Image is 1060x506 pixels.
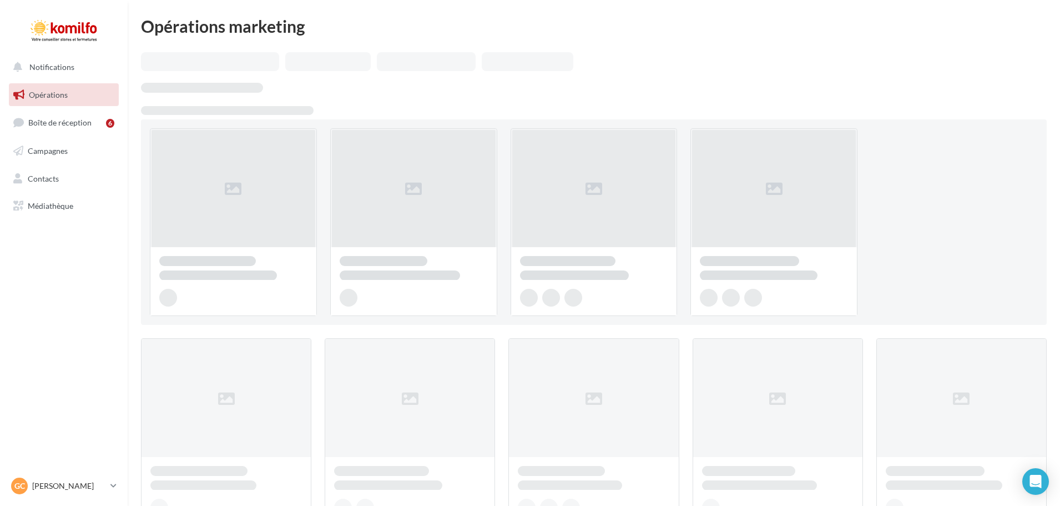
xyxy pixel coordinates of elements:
[7,167,121,191] a: Contacts
[7,194,121,218] a: Médiathèque
[7,56,117,79] button: Notifications
[7,83,121,107] a: Opérations
[32,480,106,492] p: [PERSON_NAME]
[28,173,59,183] span: Contacts
[28,146,68,156] span: Campagnes
[106,119,114,128] div: 6
[28,201,73,211] span: Médiathèque
[9,475,119,497] a: GC [PERSON_NAME]
[7,111,121,134] a: Boîte de réception6
[28,118,92,127] span: Boîte de réception
[29,90,68,99] span: Opérations
[7,139,121,163] a: Campagnes
[141,18,1047,34] div: Opérations marketing
[1022,468,1049,495] div: Open Intercom Messenger
[14,480,25,492] span: GC
[29,62,74,72] span: Notifications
